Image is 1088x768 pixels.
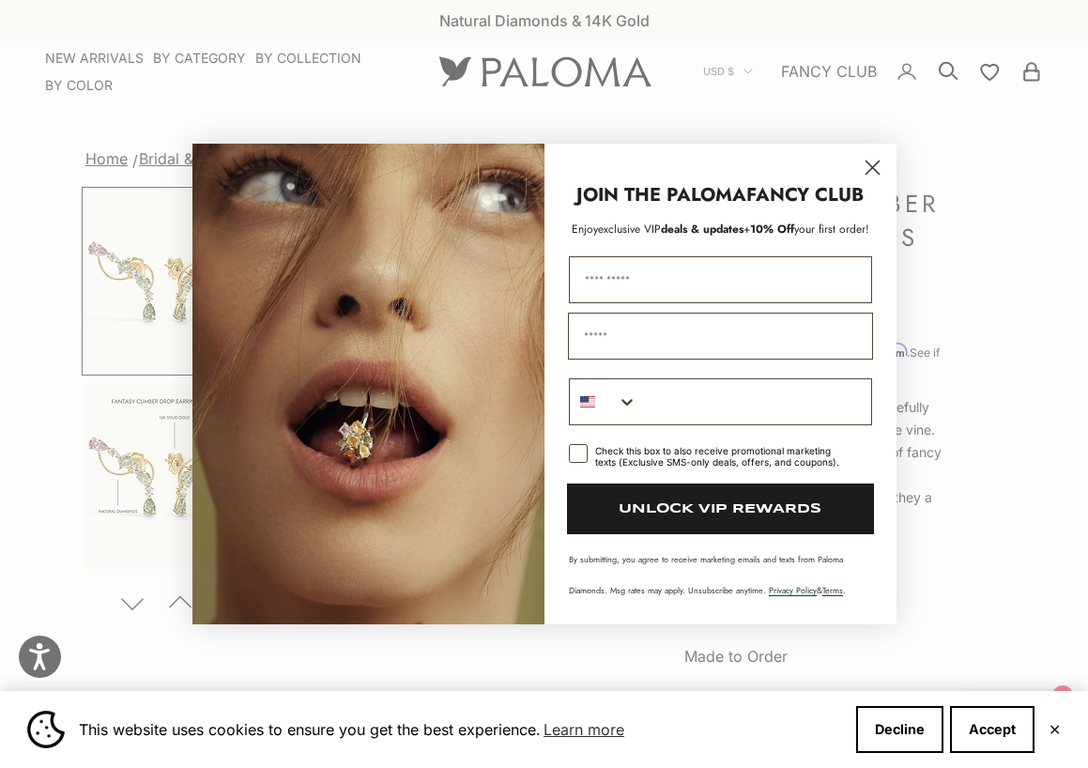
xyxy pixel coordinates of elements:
strong: JOIN THE PALOMA [576,181,746,208]
span: 10% Off [750,221,794,238]
input: Email [568,313,873,360]
div: Check this box to also receive promotional marketing texts (Exclusive SMS-only deals, offers, and... [595,445,850,468]
button: Decline [856,706,943,753]
a: Terms [822,584,843,596]
strong: FANCY CLUB [746,181,864,208]
button: Search Countries [570,379,637,424]
img: Loading... [192,144,544,624]
button: Close dialog [856,151,889,184]
a: Learn more [541,715,627,744]
span: deals & updates [598,221,743,238]
input: First Name [569,256,872,303]
img: United States [580,394,595,409]
img: Cookie banner [27,711,65,748]
span: + your first order! [743,221,869,238]
button: Close [1049,724,1061,735]
button: UNLOCK VIP REWARDS [567,484,874,534]
span: exclusive VIP [598,221,661,238]
button: Accept [950,706,1034,753]
a: Privacy Policy [769,584,817,596]
span: Enjoy [572,221,598,238]
span: & . [769,584,846,596]
p: By submitting, you agree to receive marketing emails and texts from Paloma Diamonds. Msg rates ma... [569,553,872,596]
span: This website uses cookies to ensure you get the best experience. [79,715,841,744]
